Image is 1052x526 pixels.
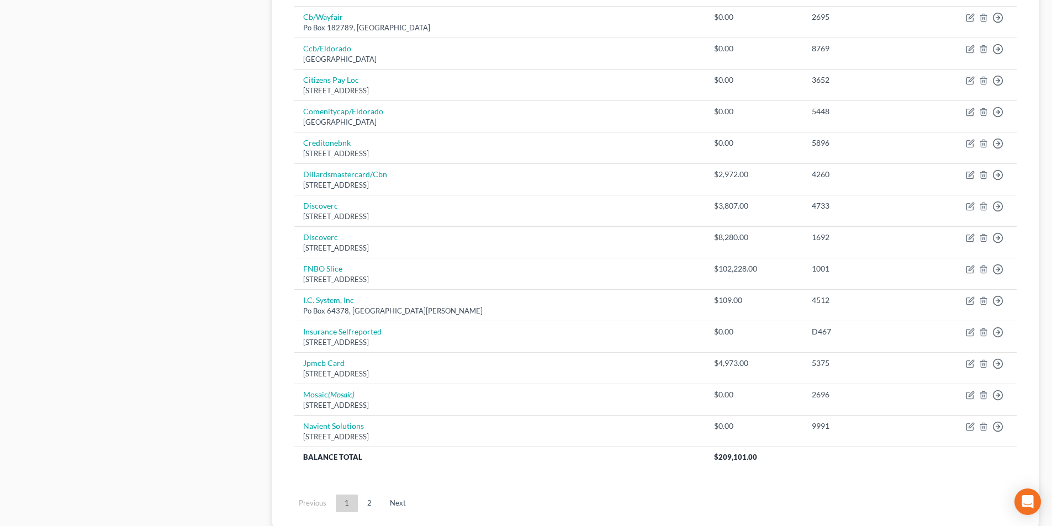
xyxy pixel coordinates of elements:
i: (Mosaic) [328,390,355,399]
div: $4,973.00 [714,358,794,369]
div: $0.00 [714,421,794,432]
span: $209,101.00 [714,453,757,461]
div: [STREET_ADDRESS] [303,180,696,190]
div: $0.00 [714,75,794,86]
a: Cb/Wayfair [303,12,343,22]
div: $0.00 [714,389,794,400]
a: I.C. System, Inc [303,295,354,305]
div: 5375 [812,358,912,369]
div: $109.00 [714,295,794,306]
div: 4512 [812,295,912,306]
a: 2 [358,495,380,512]
div: Po Box 64378, [GEOGRAPHIC_DATA][PERSON_NAME] [303,306,696,316]
a: Insurance Selfreported [303,327,382,336]
div: [STREET_ADDRESS] [303,86,696,96]
a: Jpmcb Card [303,358,345,368]
div: Po Box 182789, [GEOGRAPHIC_DATA] [303,23,696,33]
a: Discoverc [303,201,338,210]
div: $8,280.00 [714,232,794,243]
div: $0.00 [714,106,794,117]
div: [STREET_ADDRESS] [303,400,696,411]
div: 9991 [812,421,912,432]
div: $2,972.00 [714,169,794,180]
a: Ccb/Eldorado [303,44,351,53]
div: 3652 [812,75,912,86]
a: Discoverc [303,232,338,242]
div: $0.00 [714,43,794,54]
a: Citizens Pay Loc [303,75,359,84]
div: 2695 [812,12,912,23]
a: 1 [336,495,358,512]
a: Navient Solutions [303,421,364,431]
th: Balance Total [294,447,705,466]
div: 5448 [812,106,912,117]
div: Open Intercom Messenger [1014,488,1041,515]
div: 2696 [812,389,912,400]
div: $0.00 [714,137,794,148]
div: [STREET_ADDRESS] [303,337,696,348]
div: [STREET_ADDRESS] [303,369,696,379]
div: [STREET_ADDRESS] [303,211,696,222]
a: Next [381,495,415,512]
div: $0.00 [714,326,794,337]
div: $102,228.00 [714,263,794,274]
a: Dillardsmastercard/Cbn [303,169,387,179]
div: 1692 [812,232,912,243]
div: [STREET_ADDRESS] [303,243,696,253]
div: 4260 [812,169,912,180]
div: 1001 [812,263,912,274]
div: [GEOGRAPHIC_DATA] [303,117,696,127]
div: 4733 [812,200,912,211]
div: [GEOGRAPHIC_DATA] [303,54,696,65]
a: Mosaic(Mosaic) [303,390,355,399]
div: [STREET_ADDRESS] [303,148,696,159]
a: Creditonebnk [303,138,351,147]
div: 8769 [812,43,912,54]
a: Comenitycap/Eldorado [303,107,383,116]
div: $3,807.00 [714,200,794,211]
a: FNBO Slice [303,264,342,273]
div: $0.00 [714,12,794,23]
div: D467 [812,326,912,337]
div: [STREET_ADDRESS] [303,274,696,285]
div: 5896 [812,137,912,148]
div: [STREET_ADDRESS] [303,432,696,442]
